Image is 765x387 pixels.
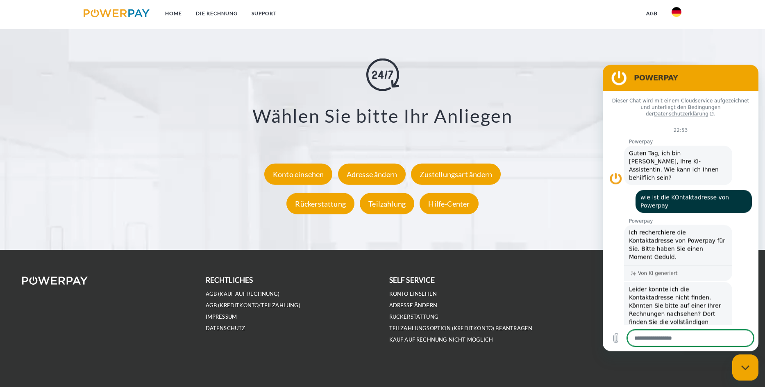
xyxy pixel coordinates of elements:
[411,163,501,184] div: Zustellungsart ändern
[262,169,335,178] a: Konto einsehen
[389,290,437,297] a: Konto einsehen
[22,277,88,285] img: logo-powerpay-white.svg
[639,6,665,21] a: agb
[418,199,480,208] a: Hilfe-Center
[158,6,189,21] a: Home
[189,6,245,21] a: DIE RECHNUNG
[366,58,399,91] img: online-shopping.svg
[389,276,435,284] b: self service
[206,276,253,284] b: rechtliches
[389,336,493,343] a: Kauf auf Rechnung nicht möglich
[389,325,533,332] a: Teilzahlungsoption (KREDITKONTO) beantragen
[264,163,333,184] div: Konto einsehen
[358,199,416,208] a: Teilzahlung
[389,313,439,320] a: Rückerstattung
[48,104,716,127] h3: Wählen Sie bitte Ihr Anliegen
[603,65,758,351] iframe: Messaging-Fenster
[420,193,478,214] div: Hilfe-Center
[672,7,681,17] img: de
[732,354,758,380] iframe: Schaltfläche zum Öffnen des Messaging-Fensters, 1 ungelesene Nachricht
[338,163,406,184] div: Adresse ändern
[336,169,408,178] a: Adresse ändern
[360,193,414,214] div: Teilzahlung
[284,199,356,208] a: Rückerstattung
[206,325,245,332] a: DATENSCHUTZ
[206,313,237,320] a: IMPRESSUM
[206,290,280,297] a: AGB (Kauf auf Rechnung)
[206,302,300,309] a: AGB (Kreditkonto/Teilzahlung)
[84,9,150,17] img: logo-powerpay.svg
[409,169,503,178] a: Zustellungsart ändern
[286,193,354,214] div: Rückerstattung
[389,302,438,309] a: Adresse ändern
[245,6,284,21] a: SUPPORT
